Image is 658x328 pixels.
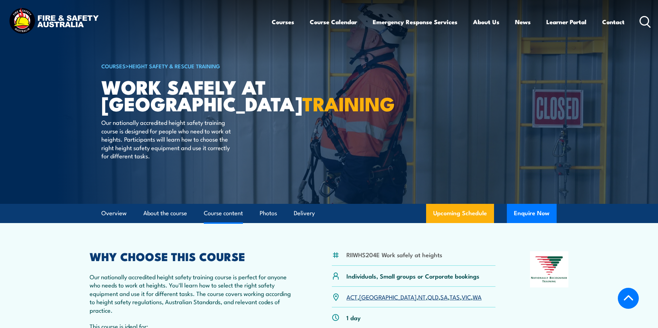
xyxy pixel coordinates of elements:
[101,62,126,70] a: COURSES
[302,88,395,118] strong: TRAINING
[426,204,494,223] a: Upcoming Schedule
[272,12,294,31] a: Courses
[359,292,416,301] a: [GEOGRAPHIC_DATA]
[101,118,231,160] p: Our nationally accredited height safety training course is designed for people who need to work a...
[346,272,479,280] p: Individuals, Small groups or Corporate bookings
[428,292,439,301] a: QLD
[204,204,243,223] a: Course content
[473,12,499,31] a: About Us
[143,204,187,223] a: About the course
[101,78,277,111] h1: Work Safely at [GEOGRAPHIC_DATA]
[546,12,587,31] a: Learner Portal
[450,292,460,301] a: TAS
[418,292,426,301] a: NT
[346,313,361,322] p: 1 day
[101,62,277,70] h6: >
[462,292,471,301] a: VIC
[346,293,482,301] p: , , , , , , ,
[101,204,127,223] a: Overview
[294,204,315,223] a: Delivery
[90,273,297,314] p: Our nationally accredited height safety training course is perfect for anyone who needs to work a...
[90,251,297,261] h2: WHY CHOOSE THIS COURSE
[260,204,277,223] a: Photos
[515,12,531,31] a: News
[346,292,357,301] a: ACT
[129,62,220,70] a: Height Safety & Rescue Training
[507,204,557,223] button: Enquire Now
[473,292,482,301] a: WA
[602,12,625,31] a: Contact
[373,12,457,31] a: Emergency Response Services
[440,292,448,301] a: SA
[346,250,442,259] li: RIIWHS204E Work safely at heights
[310,12,357,31] a: Course Calendar
[530,251,568,287] img: Nationally Recognised Training logo.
